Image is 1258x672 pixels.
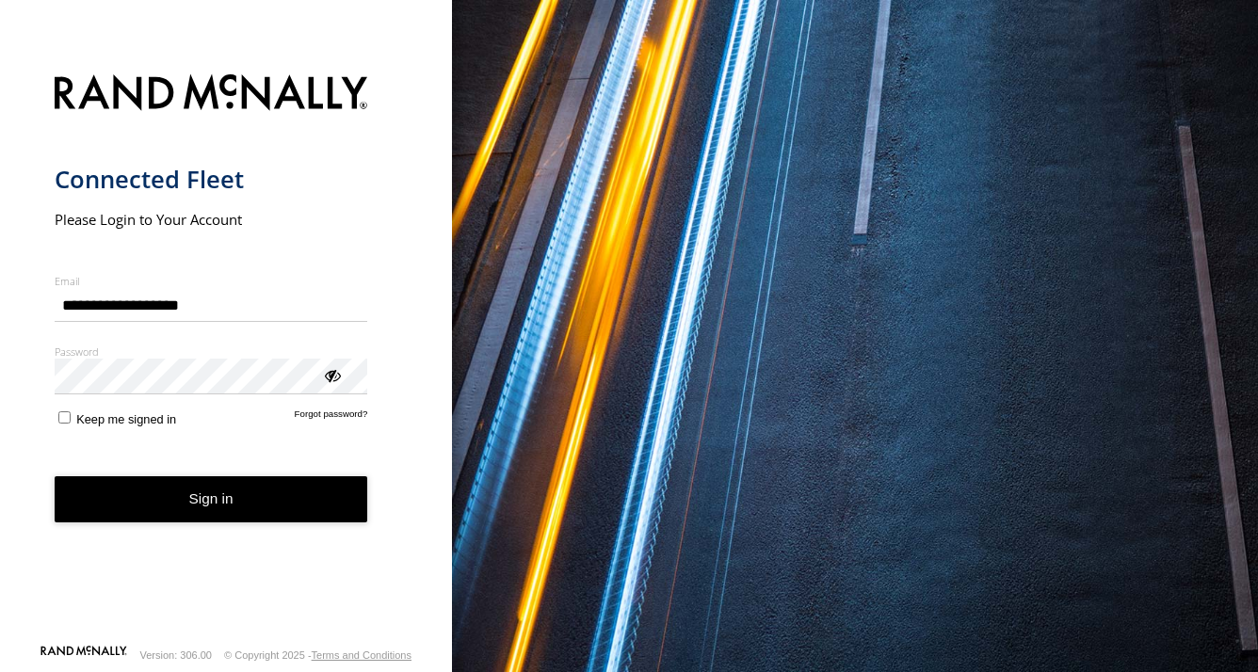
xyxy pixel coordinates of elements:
div: ViewPassword [322,365,341,384]
a: Terms and Conditions [312,649,411,661]
label: Email [55,274,368,288]
div: Version: 306.00 [140,649,212,661]
a: Visit our Website [40,646,127,664]
input: Keep me signed in [58,411,71,424]
h1: Connected Fleet [55,164,368,195]
button: Sign in [55,476,368,522]
div: © Copyright 2025 - [224,649,411,661]
img: Rand McNally [55,71,368,119]
label: Password [55,344,368,359]
span: Keep me signed in [76,412,176,426]
h2: Please Login to Your Account [55,210,368,229]
form: main [55,63,398,644]
a: Forgot password? [295,408,368,426]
